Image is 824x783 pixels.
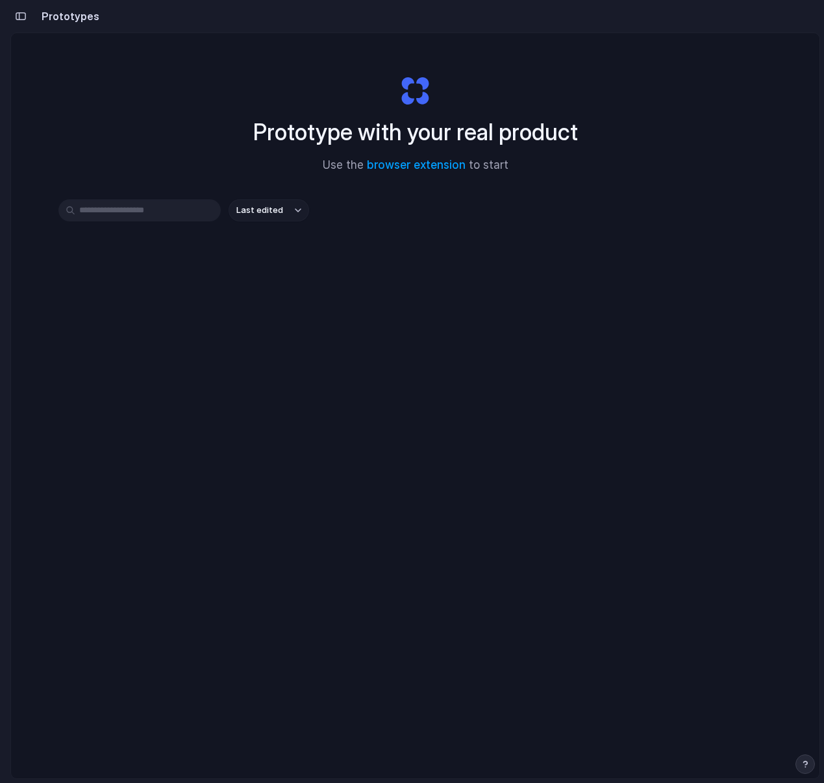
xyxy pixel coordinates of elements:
span: Use the to start [323,157,508,174]
h2: Prototypes [36,8,99,24]
span: Last edited [236,204,283,217]
button: Last edited [229,199,309,221]
h1: Prototype with your real product [253,115,578,149]
a: browser extension [367,158,466,171]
